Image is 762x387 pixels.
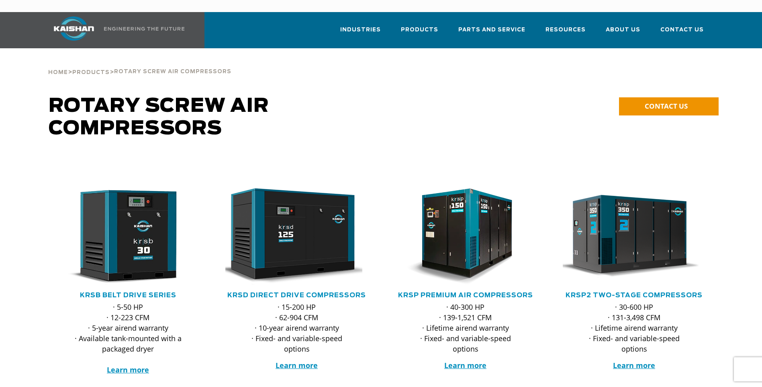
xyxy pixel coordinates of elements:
a: Parts and Service [458,19,525,47]
span: Rotary Screw Air Compressors [49,97,269,138]
img: krsp350 [557,188,700,285]
a: Products [401,19,438,47]
img: Engineering the future [104,27,184,31]
div: krsb30 [57,188,200,285]
a: KRSB Belt Drive Series [80,292,176,298]
span: Contact Us [660,25,704,35]
a: KRSP Premium Air Compressors [398,292,533,298]
p: · 5-50 HP · 12-223 CFM · 5-year airend warranty · Available tank-mounted with a packaged dryer [73,302,184,375]
a: Home [48,68,68,76]
span: CONTACT US [645,101,688,111]
a: Learn more [276,360,318,370]
a: Industries [340,19,381,47]
a: KRSP2 Two-Stage Compressors [566,292,703,298]
img: krsb30 [51,188,194,285]
span: Industries [340,25,381,35]
span: Products [72,70,110,75]
p: · 15-200 HP · 62-904 CFM · 10-year airend warranty · Fixed- and variable-speed options [241,302,352,354]
p: · 40-300 HP · 139-1,521 CFM · Lifetime airend warranty · Fixed- and variable-speed options [410,302,521,354]
a: Kaishan USA [44,12,186,48]
a: CONTACT US [619,97,719,115]
span: About Us [606,25,640,35]
a: Resources [545,19,586,47]
a: Learn more [613,360,655,370]
img: krsp150 [388,188,531,285]
a: KRSD Direct Drive Compressors [227,292,366,298]
p: · 30-600 HP · 131-3,498 CFM · Lifetime airend warranty · Fixed- and variable-speed options [579,302,690,354]
a: Contact Us [660,19,704,47]
a: Products [72,68,110,76]
a: About Us [606,19,640,47]
span: Home [48,70,68,75]
a: Learn more [107,365,149,375]
a: Learn more [444,360,486,370]
div: krsd125 [225,188,368,285]
span: Resources [545,25,586,35]
span: Parts and Service [458,25,525,35]
div: > > [48,48,231,79]
img: kaishan logo [44,16,104,41]
span: Products [401,25,438,35]
div: krsp150 [394,188,537,285]
div: krsp350 [563,188,706,285]
img: krsd125 [219,188,362,285]
span: Rotary Screw Air Compressors [114,69,231,74]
